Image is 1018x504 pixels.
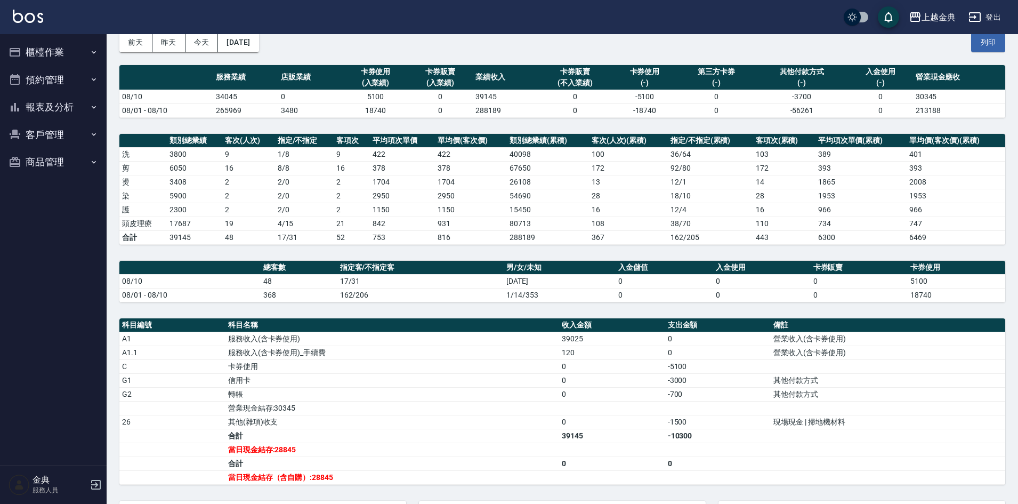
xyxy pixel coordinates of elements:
td: 378 [435,161,507,175]
td: 0 [559,457,665,470]
td: 2 [222,189,275,203]
td: 368 [261,288,337,302]
td: 信用卡 [225,373,559,387]
td: 洗 [119,147,167,161]
td: A1.1 [119,346,225,359]
td: 162/205 [668,230,753,244]
td: 48 [222,230,275,244]
td: 0 [848,90,913,103]
td: 0 [848,103,913,117]
td: 40098 [507,147,588,161]
td: 8 / 8 [275,161,334,175]
td: 39025 [559,332,665,346]
td: 剪 [119,161,167,175]
td: 120 [559,346,665,359]
td: 103 [753,147,815,161]
td: 100 [589,147,668,161]
td: 當日現金結存:28845 [225,443,559,457]
button: 櫃檯作業 [4,38,102,66]
th: 平均項次單價 [370,134,435,148]
th: 總客數 [261,261,337,275]
td: 營業收入(含卡券使用) [771,346,1005,359]
td: 389 [815,147,907,161]
td: 5100 [343,90,408,103]
div: (-) [758,77,845,89]
td: 18740 [908,288,1005,302]
td: 2 / 0 [275,189,334,203]
td: 28 [589,189,668,203]
td: 36 / 64 [668,147,753,161]
div: 卡券使用 [615,66,675,77]
td: 08/01 - 08/10 [119,103,213,117]
th: 入金儲值 [616,261,713,275]
td: 15450 [507,203,588,217]
th: 類別總業績(累積) [507,134,588,148]
th: 單均價(客次價)(累積) [907,134,1005,148]
td: 合計 [225,429,559,443]
div: 其他付款方式 [758,66,845,77]
td: 0 [559,373,665,387]
div: 第三方卡券 [680,66,753,77]
td: 38 / 70 [668,217,753,230]
table: a dense table [119,65,1005,118]
td: 378 [370,161,435,175]
td: 08/10 [119,90,213,103]
td: 18740 [343,103,408,117]
td: 頭皮理療 [119,217,167,230]
td: 1953 [907,189,1005,203]
td: 2 [334,175,370,189]
div: (不入業績) [540,77,610,89]
td: 0 [408,103,473,117]
td: -3700 [756,90,848,103]
td: 92 / 80 [668,161,753,175]
td: 0 [811,288,908,302]
td: 401 [907,147,1005,161]
td: 443 [753,230,815,244]
td: G1 [119,373,225,387]
td: 931 [435,217,507,230]
th: 入金使用 [713,261,811,275]
td: 422 [370,147,435,161]
td: 0 [811,274,908,288]
td: 34045 [213,90,278,103]
td: 16 [334,161,370,175]
td: -56261 [756,103,848,117]
td: 108 [589,217,668,230]
td: 12 / 4 [668,203,753,217]
td: 燙 [119,175,167,189]
div: (-) [851,77,910,89]
td: 0 [665,332,771,346]
th: 支出金額 [665,318,771,332]
td: 30345 [913,90,1005,103]
td: 1704 [370,175,435,189]
td: 1150 [435,203,507,217]
button: 今天 [185,33,219,52]
td: 734 [815,217,907,230]
h5: 金典 [33,475,87,485]
td: 卡券使用 [225,359,559,373]
div: 卡券販賣 [410,66,470,77]
th: 收入金額 [559,318,665,332]
td: 753 [370,230,435,244]
td: 0 [616,288,713,302]
th: 備註 [771,318,1005,332]
td: 48 [261,274,337,288]
td: 合計 [225,457,559,470]
td: 747 [907,217,1005,230]
button: [DATE] [218,33,258,52]
button: 報表及分析 [4,93,102,121]
th: 科目編號 [119,318,225,332]
button: 列印 [971,33,1005,52]
td: C [119,359,225,373]
td: 172 [589,161,668,175]
td: -5100 [665,359,771,373]
td: 其他(雜項)收支 [225,415,559,429]
td: 422 [435,147,507,161]
button: 上越金典 [904,6,960,28]
td: 08/10 [119,274,261,288]
img: Logo [13,10,43,23]
td: 9 [334,147,370,161]
td: 3408 [167,175,222,189]
td: 0 [677,103,755,117]
table: a dense table [119,261,1005,302]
